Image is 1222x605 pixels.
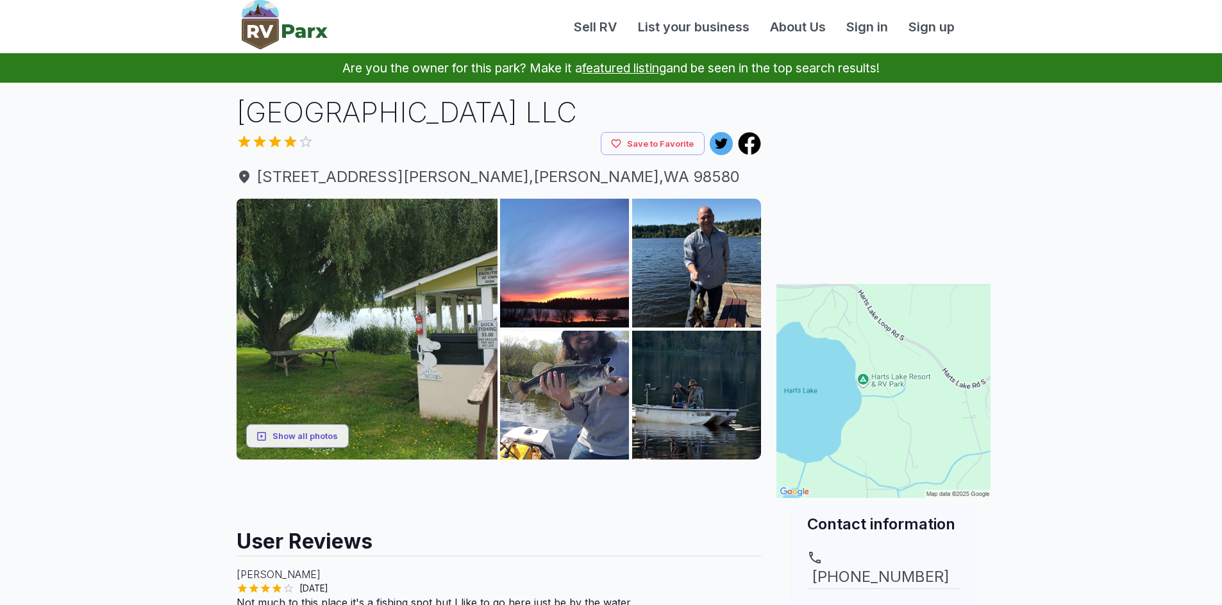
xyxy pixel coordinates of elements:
a: About Us [760,17,836,37]
iframe: Advertisement [776,93,991,253]
img: AAcXr8pSOdqyA1swTeFFiAZGqldI5x2N-PiVbfNHGbwpbdouqZfQeRSqw9TWBp4yMcIUVqI8x7-jsKATpnZbqImm499O6zF48... [500,199,629,327]
a: [PHONE_NUMBER] [807,550,960,588]
a: Sell RV [564,17,628,37]
a: Sign up [898,17,965,37]
a: featured listing [582,60,666,76]
a: Sign in [836,17,898,37]
button: Save to Favorite [601,132,705,156]
h2: Contact information [807,513,960,535]
iframe: Advertisement [237,460,761,517]
img: AAcXr8pWtqcL9xF7O7ZGg36n7eQu2J0bF1KnnQGjWoZB5oMqx2Xed2HJejuXkQ7WLotjqqG0fSKHOUbxrt_D7LwTq2OmJlQlL... [237,199,498,460]
p: [PERSON_NAME] [237,567,761,582]
a: [STREET_ADDRESS][PERSON_NAME],[PERSON_NAME],WA 98580 [237,165,761,188]
p: Are you the owner for this park? Make it a and be seen in the top search results! [15,53,1207,83]
img: AAcXr8pdEbvxIWXSGqOZxmabEDBr-2LkFhhqhsjHxqcrKFsBoTycuKBqUe4fpDszRXOvTqqf-4by4p_csZmJ5uqTDJezm0hG3... [632,331,761,460]
h1: [GEOGRAPHIC_DATA] LLC [237,93,761,132]
img: Map for Harts Lake Resort & RV Park LLC [776,284,991,498]
span: [STREET_ADDRESS][PERSON_NAME] , [PERSON_NAME] , WA 98580 [237,165,761,188]
button: Show all photos [246,424,349,448]
a: List your business [628,17,760,37]
span: [DATE] [294,582,333,595]
img: AAcXr8oZRD3kcrPPZCdB2LDlMosFIJS5aPTM5X23qslNBZ1kzL1S0D1sRhFGTvjG_NaOsOyNClBcXFefExHPsXI6f64y2JOft... [500,331,629,460]
img: AAcXr8o5MDRw5NBBNdDR8d5vxIYPb07kYL_aI-ykVCGjfWbsRaLofxroKWlUk--hAnXFNe3fni5EeASD7tdITsBS7e4_57o3W... [632,199,761,327]
h2: User Reviews [237,517,761,556]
